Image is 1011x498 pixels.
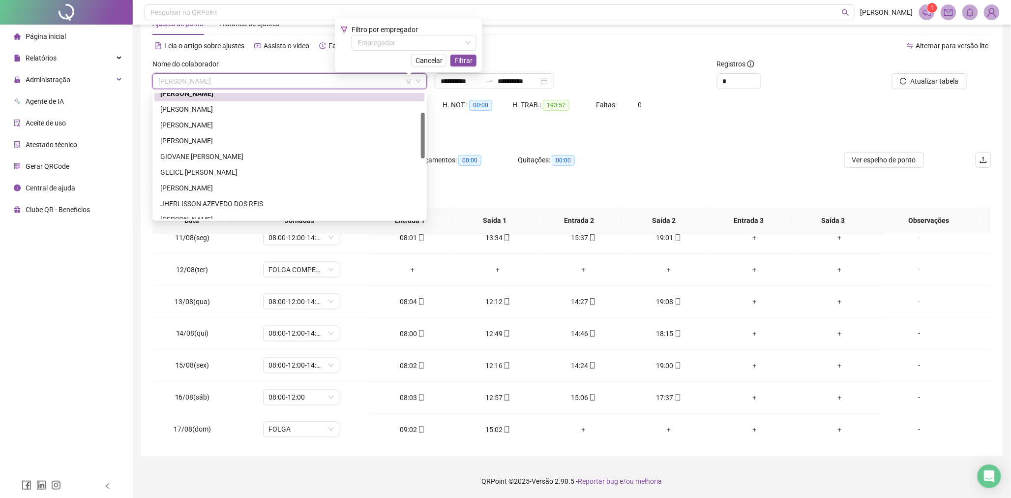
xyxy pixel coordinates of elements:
button: Ver espelho de ponto [844,152,924,168]
div: EDUARDA FREITAS DUARTE [154,117,425,133]
span: file-text [155,42,162,49]
div: - [891,328,949,339]
div: + [463,264,533,275]
div: 18:15 [634,328,704,339]
span: mail [944,8,953,17]
span: mobile [674,234,682,241]
div: H. NOT.: [443,99,512,111]
div: [PERSON_NAME] [160,88,419,99]
span: Ver espelho de ponto [852,155,916,165]
span: Atualizar tabela [911,76,959,87]
span: youtube [254,42,261,49]
div: + [719,424,789,435]
span: mobile [674,298,682,305]
div: 08:01 [378,232,447,243]
span: 00:00 [469,100,492,111]
span: upload [980,156,987,164]
span: linkedin [36,480,46,490]
span: reload [900,78,907,85]
span: filter [406,78,412,84]
div: EDNEY ROCHA FREITAS JUNIOR [154,101,425,117]
div: 15:06 [549,392,619,403]
span: info-circle [747,61,754,67]
div: GLEICE KELLY PEREIRA DOS SANTOS [154,164,425,180]
div: + [378,264,447,275]
div: 15:37 [549,232,619,243]
span: 17/08(dom) [174,426,211,434]
span: down [416,78,421,84]
span: 1 [930,4,934,11]
div: [PERSON_NAME] [160,135,419,146]
div: 14:27 [549,296,619,307]
img: 84372 [984,5,999,20]
span: 11/08(seg) [175,234,209,242]
span: filter [341,26,348,33]
span: 00:00 [458,155,481,166]
button: Atualizar tabela [892,73,967,89]
div: 08:03 [378,392,447,403]
span: 15/08(sex) [176,362,209,370]
span: facebook [22,480,31,490]
div: 12:57 [463,392,533,403]
span: Relatórios [26,54,57,62]
span: mobile [417,298,425,305]
span: mobile [674,394,682,401]
div: [PERSON_NAME] [160,214,419,225]
div: 08:00 [378,328,447,339]
span: mobile [503,330,510,337]
div: H. TRAB.: [512,99,596,111]
span: 14/08(qui) [176,330,209,338]
div: 19:08 [634,296,704,307]
span: Assista o vídeo [264,42,309,50]
span: 08:00-12:00-14:00-18:00 [269,358,333,373]
span: Cancelar [416,55,443,66]
span: Aceite de uso [26,119,66,127]
span: 193:57 [543,100,569,111]
div: 15:02 [463,424,533,435]
div: 08:02 [378,360,447,371]
span: Observações [883,215,975,226]
span: Central de ajuda [26,184,75,192]
div: GIOVANE [PERSON_NAME] [160,151,419,162]
span: 08:00-12:00-14:00-18:00 [269,294,333,309]
span: 00:00 [552,155,575,166]
div: + [805,424,875,435]
span: Versão [532,477,554,485]
span: Registros [717,59,754,69]
span: EDISON LUIZ DA SILVA [158,74,421,89]
th: Data [152,207,232,234]
span: 0 [638,101,642,109]
th: Entrada 2 [537,207,622,234]
div: 19:00 [634,360,704,371]
div: 08:04 [378,296,447,307]
div: JHERLISSON AZEVEDO DOS REIS [160,198,419,209]
div: Quitações: [518,155,616,166]
div: + [719,392,789,403]
div: - [891,392,949,403]
span: 08:00-12:00 [269,390,333,405]
div: + [805,328,875,339]
span: 08:00-12:00-14:00-18:00 [269,326,333,341]
span: mobile [588,362,596,369]
span: solution [14,141,21,148]
div: ELLEN CRISTINA DA SILVA SOUSA AMARAL [154,133,425,149]
span: FOLGA COMPENSATÓRIA [269,262,333,277]
div: + [634,264,704,275]
div: 12:12 [463,296,533,307]
span: 13/08(qua) [175,298,210,306]
span: 12/08(ter) [177,266,208,274]
span: qrcode [14,163,21,170]
span: Faltas: [596,101,618,109]
div: JHERLISSON AZEVEDO DOS REIS [154,196,425,212]
span: Clube QR - Beneficios [26,206,90,214]
span: mobile [588,234,596,241]
div: - [891,296,949,307]
span: mobile [674,330,682,337]
div: + [719,360,789,371]
div: + [805,392,875,403]
span: Atestado técnico [26,141,77,149]
div: + [719,328,789,339]
span: mobile [588,298,596,305]
span: mobile [417,394,425,401]
div: [PERSON_NAME] [160,104,419,115]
